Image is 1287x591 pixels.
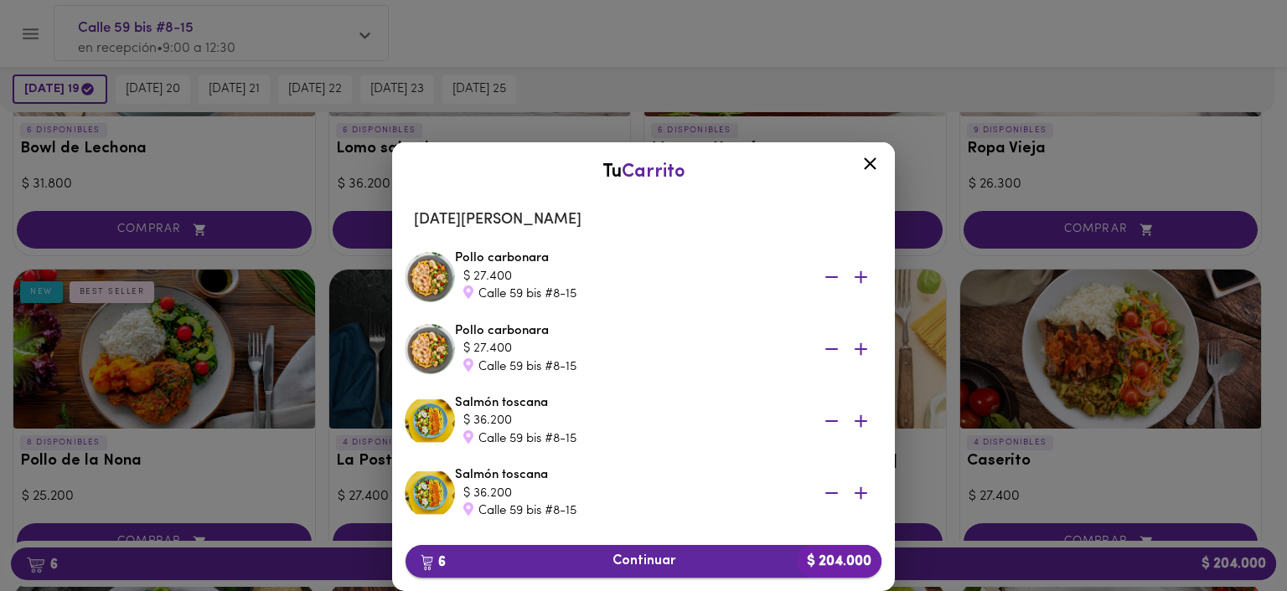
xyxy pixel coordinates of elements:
div: Calle 59 bis #8-15 [463,430,799,448]
div: Tu [409,159,878,185]
div: $ 36.200 [463,412,799,429]
img: Salmón toscana [405,396,455,446]
b: $ 204.000 [797,545,881,578]
div: Calle 59 bis #8-15 [463,502,799,520]
div: Salmón toscana [455,466,882,520]
div: $ 27.400 [463,268,799,285]
img: Pollo carbonara [405,324,455,374]
img: cart.png [421,554,433,571]
li: [DATE][PERSON_NAME] [401,200,886,240]
div: Calle 59 bis #8-15 [463,285,799,303]
div: $ 27.400 [463,340,799,357]
div: Pollo carbonara [455,322,882,376]
b: 6 [411,551,456,573]
div: Pollo carbonara [455,249,882,303]
button: 6Continuar$ 204.000 [406,545,881,578]
div: Calle 59 bis #8-15 [463,358,799,376]
img: Pollo carbonara [405,252,455,302]
img: Salmón toscana [405,468,455,518]
span: Carrito [622,162,685,182]
span: Continuar [419,553,868,569]
div: Salmón toscana [455,394,882,448]
iframe: Messagebird Livechat Widget [1190,494,1270,574]
div: $ 36.200 [463,485,799,502]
